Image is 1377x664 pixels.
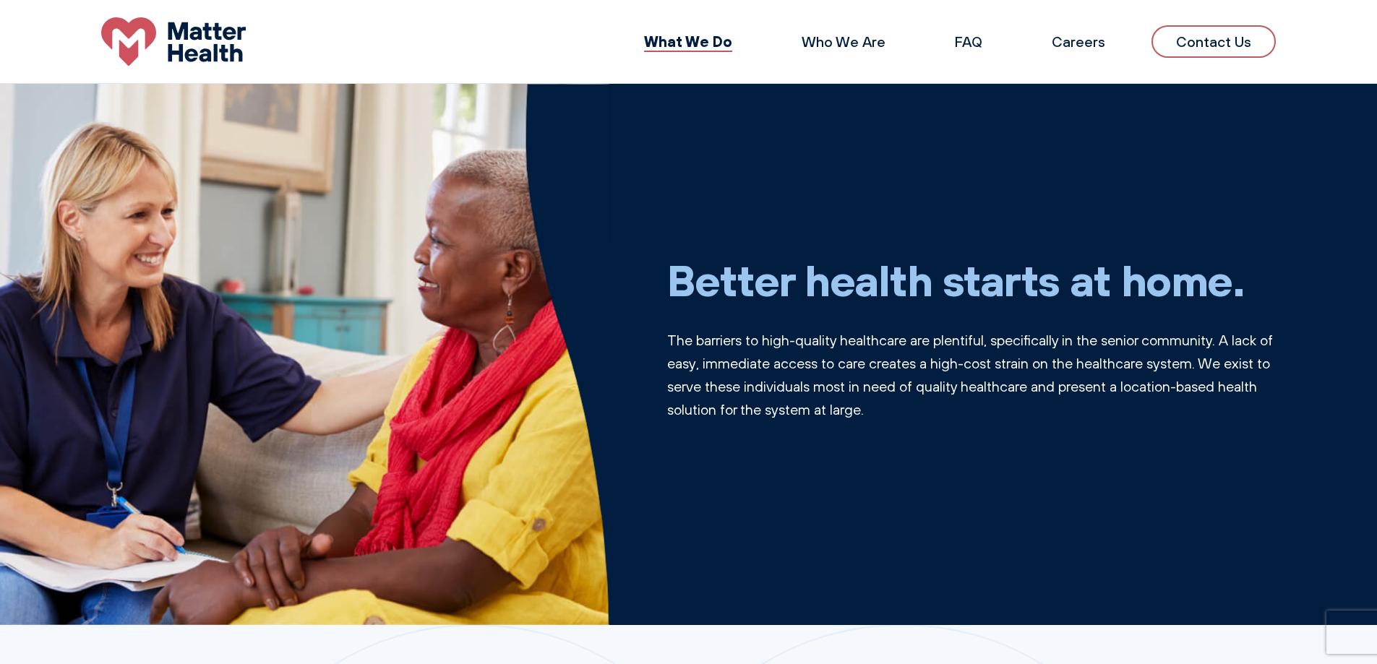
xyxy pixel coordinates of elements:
[1052,33,1105,51] a: Careers
[667,329,1277,421] p: The barriers to high-quality healthcare are plentiful, specifically in the senior community. A la...
[644,32,732,51] a: What We Do
[802,33,885,51] a: Who We Are
[1151,25,1276,58] a: Contact Us
[667,254,1277,306] h1: Better health starts at home.
[955,33,982,51] a: FAQ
